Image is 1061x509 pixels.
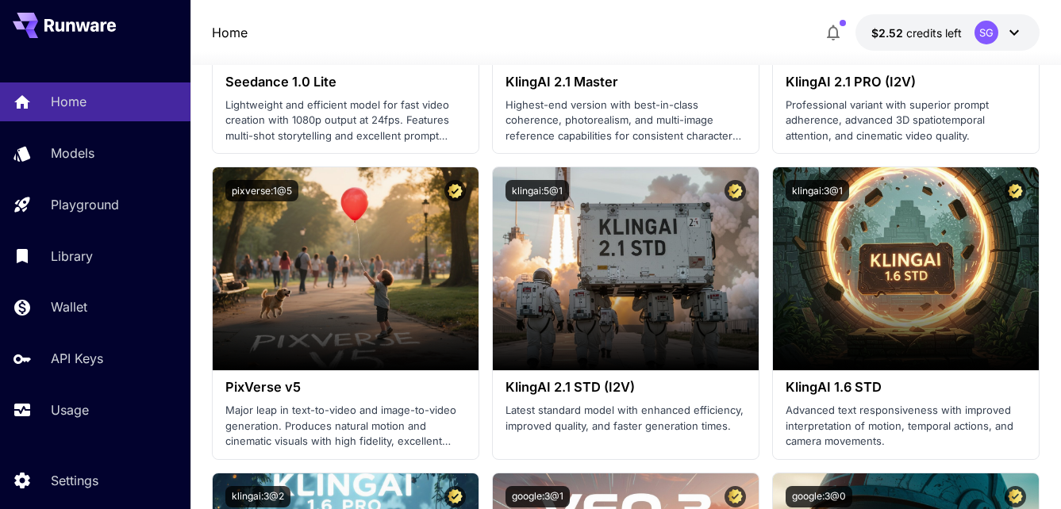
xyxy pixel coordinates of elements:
p: Major leap in text-to-video and image-to-video generation. Produces natural motion and cinematic ... [225,403,466,450]
button: klingai:5@1 [506,180,569,201]
button: Certified Model – Vetted for best performance and includes a commercial license. [444,180,466,201]
span: credits left [906,26,962,40]
h3: Seedance 1.0 Lite [225,75,466,90]
button: Certified Model – Vetted for best performance and includes a commercial license. [725,180,746,201]
button: klingai:3@1 [786,180,849,201]
button: Certified Model – Vetted for best performance and includes a commercial license. [725,486,746,507]
span: $2.52 [871,26,906,40]
button: Certified Model – Vetted for best performance and includes a commercial license. [1005,486,1026,507]
nav: breadcrumb [212,23,248,42]
button: $2.51696SG [855,14,1040,51]
button: google:3@1 [506,486,570,507]
p: Usage [51,400,89,419]
p: Library [51,247,93,266]
p: Models [51,144,94,163]
img: alt [493,167,759,370]
img: alt [213,167,479,370]
p: Advanced text responsiveness with improved interpretation of motion, temporal actions, and camera... [786,403,1026,450]
a: Home [212,23,248,42]
p: Wallet [51,297,87,316]
button: klingai:3@2 [225,486,290,507]
button: google:3@0 [786,486,852,507]
button: pixverse:1@5 [225,180,298,201]
p: API Keys [51,349,103,368]
p: Latest standard model with enhanced efficiency, improved quality, and faster generation times. [506,403,746,434]
p: Home [51,92,86,111]
h3: PixVerse v5 [225,380,466,395]
button: Certified Model – Vetted for best performance and includes a commercial license. [1005,180,1026,201]
p: Lightweight and efficient model for fast video creation with 1080p output at 24fps. Features mult... [225,98,466,144]
p: Professional variant with superior prompt adherence, advanced 3D spatiotemporal attention, and ci... [786,98,1026,144]
h3: KlingAI 2.1 PRO (I2V) [786,75,1026,90]
p: Highest-end version with best-in-class coherence, photorealism, and multi-image reference capabil... [506,98,746,144]
p: Settings [51,471,98,490]
h3: KlingAI 1.6 STD [786,380,1026,395]
h3: KlingAI 2.1 Master [506,75,746,90]
div: $2.51696 [871,25,962,41]
div: SG [975,21,998,44]
button: Certified Model – Vetted for best performance and includes a commercial license. [444,486,466,507]
h3: KlingAI 2.1 STD (I2V) [506,380,746,395]
img: alt [773,167,1039,370]
p: Playground [51,195,119,214]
